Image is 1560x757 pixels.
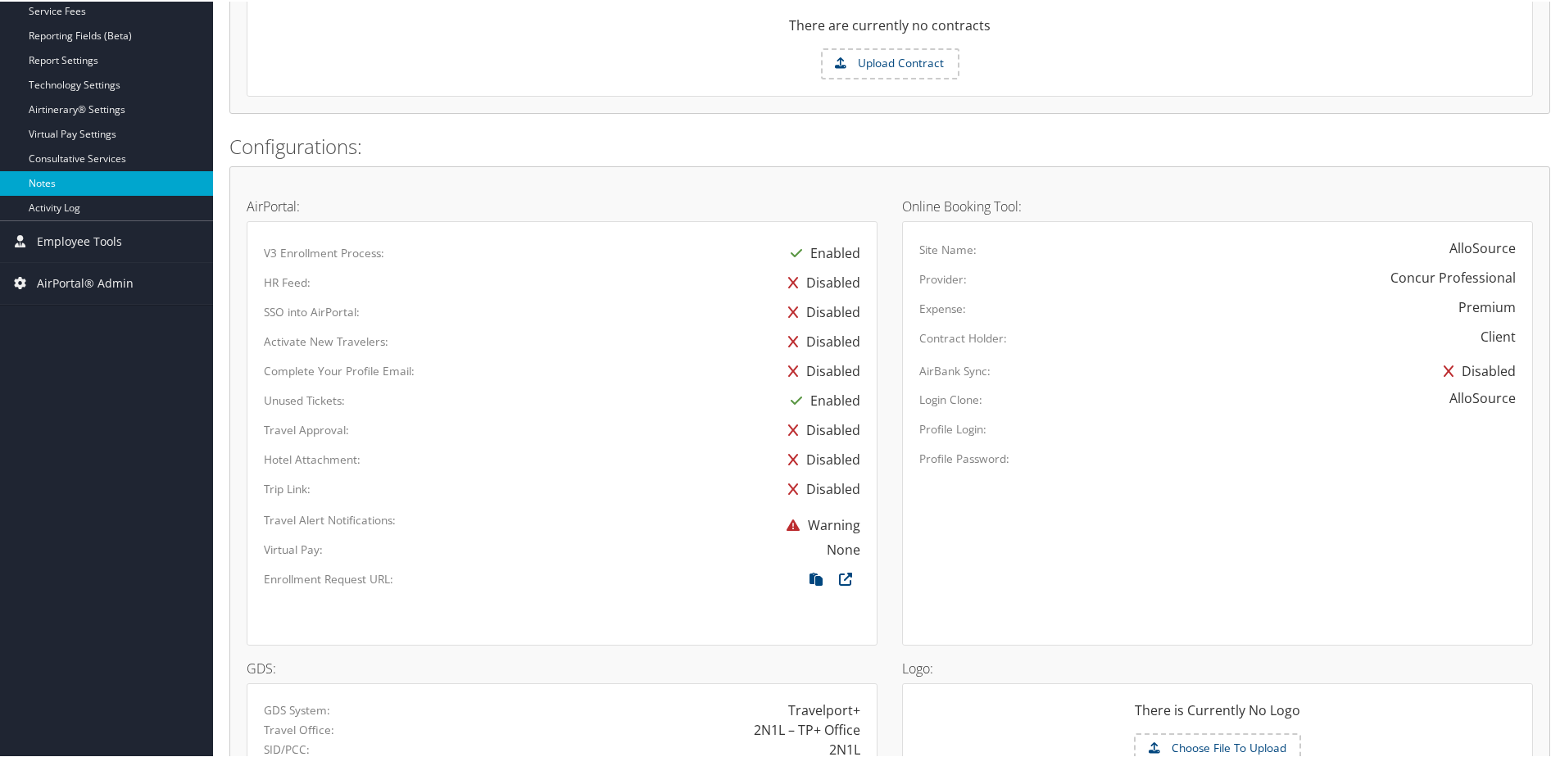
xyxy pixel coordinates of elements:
h4: Logo: [902,660,1533,673]
label: GDS System: [264,700,330,717]
h2: Configurations: [229,131,1550,159]
label: Profile Login: [919,419,986,436]
label: HR Feed: [264,273,311,289]
div: Enabled [782,237,860,266]
label: V3 Enrollment Process: [264,243,384,260]
label: Trip Link: [264,479,311,496]
div: AlloSource [1449,237,1516,256]
div: Disabled [780,266,860,296]
div: Disabled [780,443,860,473]
label: Provider: [919,270,967,286]
label: Site Name: [919,240,977,256]
label: Travel Office: [264,720,334,737]
div: AlloSource [1449,387,1516,406]
label: Upload Contract [823,48,958,76]
label: Complete Your Profile Email: [264,361,415,378]
div: There is Currently No Logo [919,699,1516,732]
div: Disabled [780,414,860,443]
label: Travel Alert Notifications: [264,510,396,527]
div: None [827,538,860,558]
label: Travel Approval: [264,420,349,437]
label: SID/PCC: [264,740,310,756]
div: Client [1481,325,1516,345]
label: Enrollment Request URL: [264,569,393,586]
span: Warning [778,514,860,533]
label: Unused Tickets: [264,391,345,407]
div: Disabled [780,325,860,355]
label: Profile Password: [919,449,1009,465]
div: Premium [1458,296,1516,315]
div: Disabled [780,296,860,325]
h4: AirPortal: [247,198,877,211]
label: SSO into AirPortal: [264,302,360,319]
label: Expense: [919,299,966,315]
label: Hotel Attachment: [264,450,361,466]
div: Concur Professional [1390,266,1516,286]
h4: GDS: [247,660,877,673]
div: There are currently no contracts [247,14,1532,47]
label: Contract Holder: [919,329,1007,345]
div: Travelport+ [788,699,860,718]
div: Disabled [780,473,860,502]
label: Login Clone: [919,390,982,406]
div: Disabled [780,355,860,384]
span: AirPortal® Admin [37,261,134,302]
div: Disabled [1435,355,1516,384]
label: AirBank Sync: [919,361,991,378]
label: Activate New Travelers: [264,332,388,348]
h4: Online Booking Tool: [902,198,1533,211]
div: 2N1L – TP+ Office [754,718,860,738]
div: Enabled [782,384,860,414]
label: Virtual Pay: [264,540,323,556]
span: Employee Tools [37,220,122,261]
